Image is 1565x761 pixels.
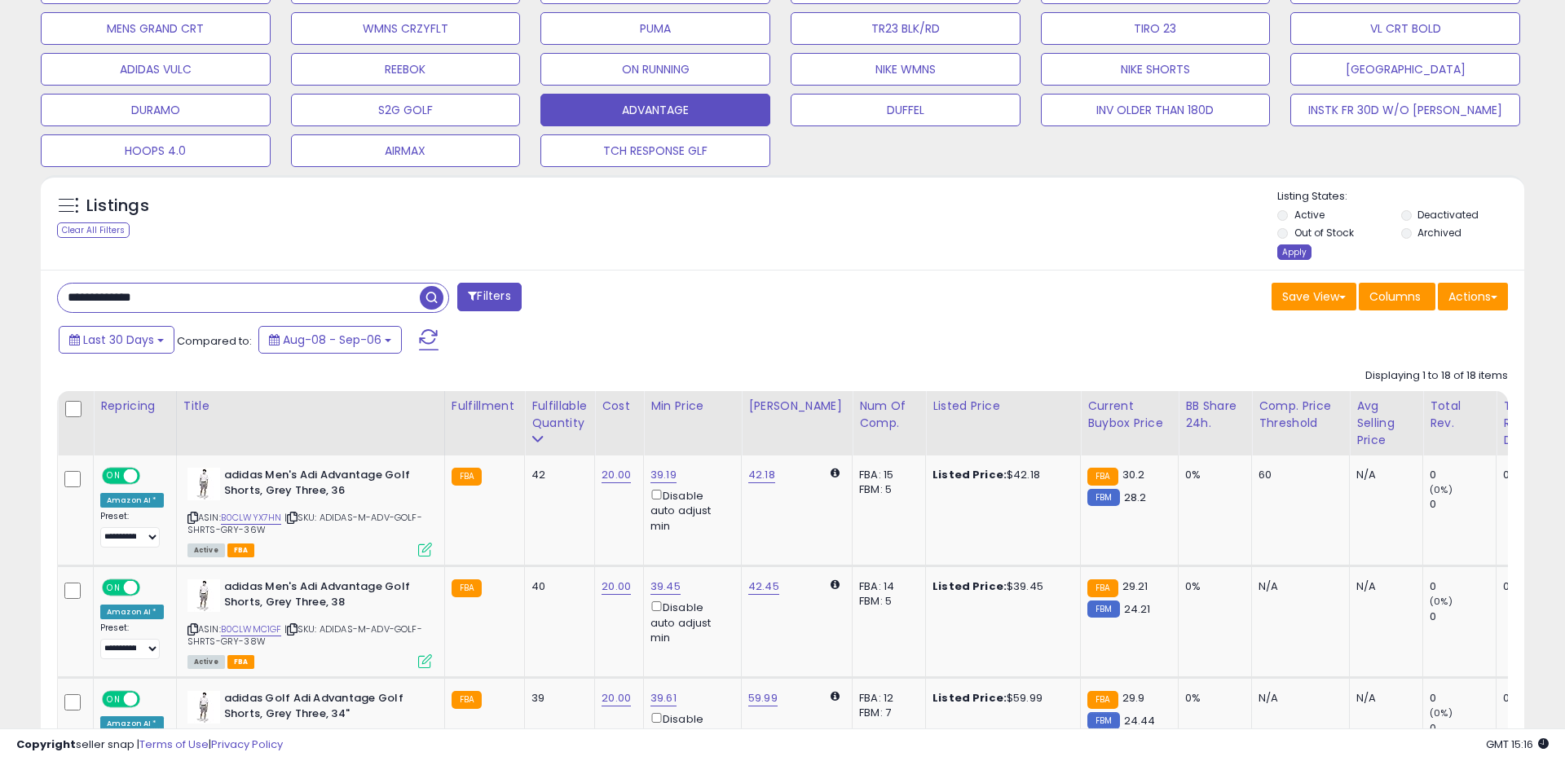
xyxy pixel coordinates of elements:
span: 30.2 [1122,467,1145,482]
div: FBA: 14 [859,579,913,594]
b: Listed Price: [932,467,1007,482]
label: Active [1294,208,1325,222]
a: 20.00 [602,690,631,706]
div: FBA: 12 [859,691,913,706]
span: All listings currently available for purchase on Amazon [187,655,225,669]
button: [GEOGRAPHIC_DATA] [1290,53,1520,86]
div: [PERSON_NAME] [748,398,845,415]
div: FBM: 5 [859,594,913,609]
img: 31kWdMSdEyL._SL40_.jpg [187,579,220,612]
button: INV OLDER THAN 180D [1041,94,1271,126]
a: 20.00 [602,578,631,595]
span: | SKU: ADIDAS-M-ADV-GOLF-SHRTS-GRY-38W [187,622,422,647]
div: 40 [531,579,582,594]
p: Listing States: [1277,189,1523,205]
div: 0% [1185,468,1239,482]
div: $59.99 [932,691,1068,706]
a: 20.00 [602,467,631,483]
b: Listed Price: [932,578,1007,594]
button: TR23 BLK/RD [791,12,1021,45]
button: ON RUNNING [540,53,770,86]
div: Comp. Price Threshold [1259,398,1342,432]
a: Terms of Use [139,737,209,752]
div: N/A [1356,579,1410,594]
div: N/A [1356,691,1410,706]
button: S2G GOLF [291,94,521,126]
div: Disable auto adjust min [650,598,729,645]
span: 28.2 [1124,490,1147,505]
button: Columns [1359,283,1435,310]
div: 60 [1259,468,1337,482]
small: FBM [1087,489,1119,506]
span: Compared to: [177,333,252,349]
button: MENS GRAND CRT [41,12,271,45]
span: 29.9 [1122,690,1145,706]
div: 0 [1430,609,1496,624]
span: Aug-08 - Sep-06 [283,332,381,348]
button: AIRMAX [291,134,521,167]
div: 39 [531,691,582,706]
div: Amazon AI * [100,605,164,619]
button: Aug-08 - Sep-06 [258,326,402,354]
b: adidas Golf Adi Advantage Golf Shorts, Grey Three, 34" [224,691,422,725]
div: 0 [1430,497,1496,512]
b: Listed Price: [932,690,1007,706]
div: Fulfillment [452,398,518,415]
span: Last 30 Days [83,332,154,348]
span: FBA [227,655,255,669]
button: Filters [457,283,521,311]
div: Min Price [650,398,734,415]
button: PUMA [540,12,770,45]
a: 39.61 [650,690,677,706]
div: Title [183,398,438,415]
a: 42.45 [748,578,779,595]
button: Last 30 Days [59,326,174,354]
b: adidas Men's Adi Advantage Golf Shorts, Grey Three, 38 [224,579,422,614]
button: HOOPS 4.0 [41,134,271,167]
img: 31kWdMSdEyL._SL40_.jpg [187,468,220,500]
div: $39.45 [932,579,1068,594]
button: INSTK FR 30D W/O [PERSON_NAME] [1290,94,1520,126]
span: Columns [1369,288,1421,305]
div: Preset: [100,511,164,548]
b: adidas Men's Adi Advantage Golf Shorts, Grey Three, 36 [224,468,422,502]
div: Apply [1277,244,1312,260]
div: Disable auto adjust min [650,710,729,757]
div: N/A [1259,579,1337,594]
button: NIKE SHORTS [1041,53,1271,86]
small: (0%) [1430,483,1453,496]
div: Avg Selling Price [1356,398,1416,449]
div: 0 [1430,691,1496,706]
div: Fulfillable Quantity [531,398,588,432]
div: Amazon AI * [100,493,164,508]
a: 39.45 [650,578,681,595]
div: seller snap | | [16,737,283,753]
div: N/A [1356,468,1410,482]
span: OFF [138,469,164,483]
div: 0.00 [1503,579,1528,594]
div: 0.00 [1503,468,1528,482]
small: FBA [452,579,482,597]
small: FBM [1087,712,1119,729]
div: 0% [1185,579,1239,594]
label: Archived [1417,226,1461,240]
label: Out of Stock [1294,226,1354,240]
div: FBA: 15 [859,468,913,482]
button: TIRO 23 [1041,12,1271,45]
div: Total Rev. Diff. [1503,398,1534,449]
h5: Listings [86,195,149,218]
label: Deactivated [1417,208,1479,222]
button: DURAMO [41,94,271,126]
div: ASIN: [187,468,432,555]
button: ADVANTAGE [540,94,770,126]
span: 24.21 [1124,601,1151,617]
span: FBA [227,543,255,557]
div: FBM: 7 [859,706,913,720]
small: FBA [452,691,482,709]
div: Disable auto adjust min [650,486,729,534]
span: OFF [138,581,164,595]
button: VL CRT BOLD [1290,12,1520,45]
button: Actions [1438,283,1508,310]
div: Total Rev. [1430,398,1489,432]
a: 42.18 [748,467,775,483]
